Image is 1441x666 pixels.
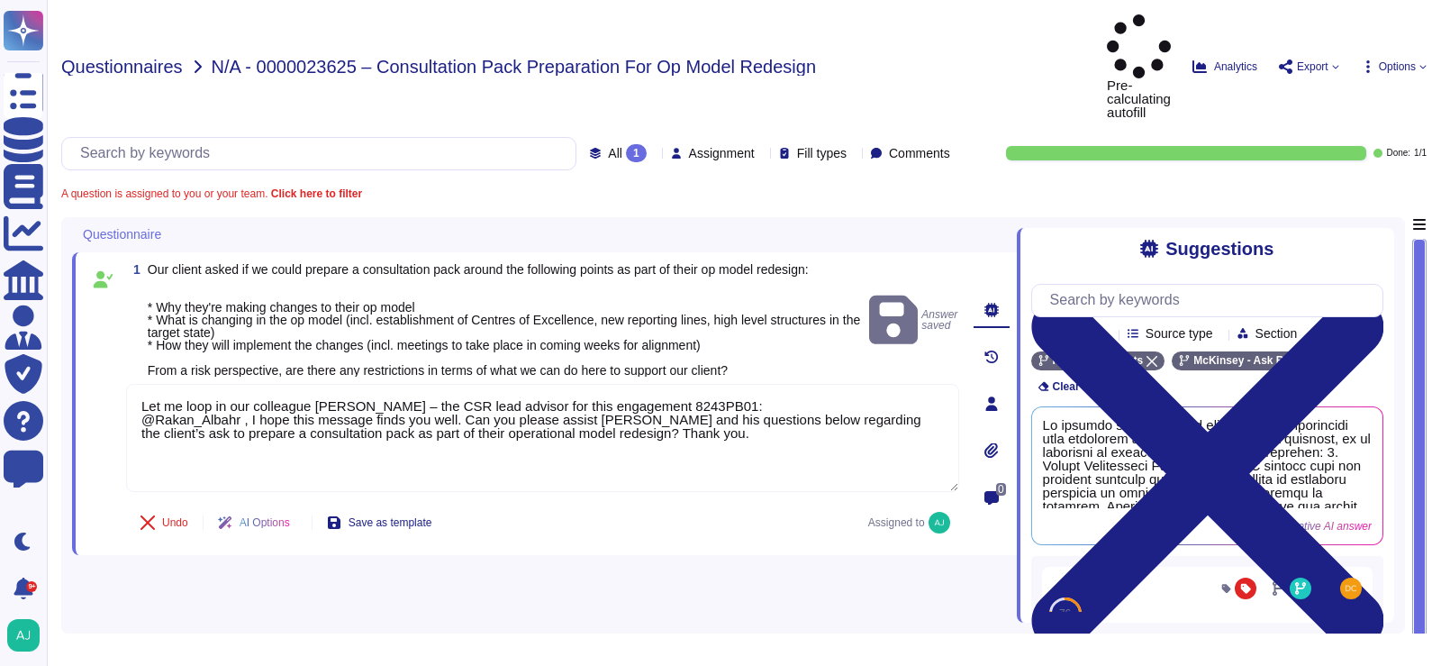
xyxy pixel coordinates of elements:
span: AI Options [240,517,290,528]
img: user [7,619,40,652]
span: Comments [889,147,950,160]
span: Assignment [689,147,755,160]
span: Undo [162,517,188,528]
span: 76 [1059,608,1071,619]
span: Questionnaires [61,58,183,76]
span: Answer saved [869,292,959,349]
span: All [608,147,622,160]
button: Save as template [313,505,447,541]
span: Export [1297,61,1328,72]
img: user [929,512,950,534]
textarea: Let me loop in our colleague [PERSON_NAME] – the CSR lead advisor for this engagement 8243PB01: @... [126,384,959,492]
span: Done: [1386,149,1410,158]
span: N/A - 0000023625 – Consultation Pack Preparation For Op Model Redesign [212,58,817,76]
span: Options [1379,61,1416,72]
span: Pre-calculating autofill [1107,14,1171,119]
span: 1 / 1 [1414,149,1427,158]
span: 0 [996,483,1006,496]
img: user [1340,578,1362,599]
span: Fill types [797,147,847,160]
span: A question is assigned to you or your team. [61,188,362,199]
input: Search by keywords [71,138,575,169]
span: Save as template [349,517,432,528]
b: Click here to filter [267,187,362,200]
span: Our client asked if we could prepare a consultation pack around the following points as part of t... [148,262,860,378]
div: 1 [626,144,647,162]
span: Assigned to [868,512,959,534]
div: 9+ [26,581,37,592]
span: Analytics [1214,61,1257,72]
button: Analytics [1192,59,1257,74]
button: user [4,616,52,655]
span: Questionnaire [83,228,161,241]
input: Search by keywords [1041,285,1382,316]
span: 1 [126,263,140,276]
button: Undo [126,505,203,541]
